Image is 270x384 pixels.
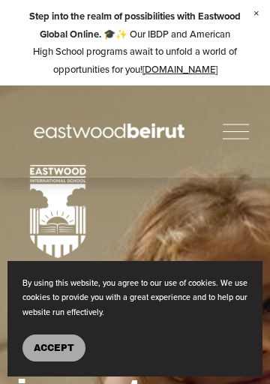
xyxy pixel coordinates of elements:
p: By using this website, you agree to our use of cookies. We use cookies to provide you with a grea... [22,276,247,319]
img: EastwoodIS Global Site [16,102,206,161]
section: Cookie banner [7,261,262,376]
button: Accept [22,334,85,361]
a: [DOMAIN_NAME] [142,62,217,76]
span: Accept [34,343,74,353]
